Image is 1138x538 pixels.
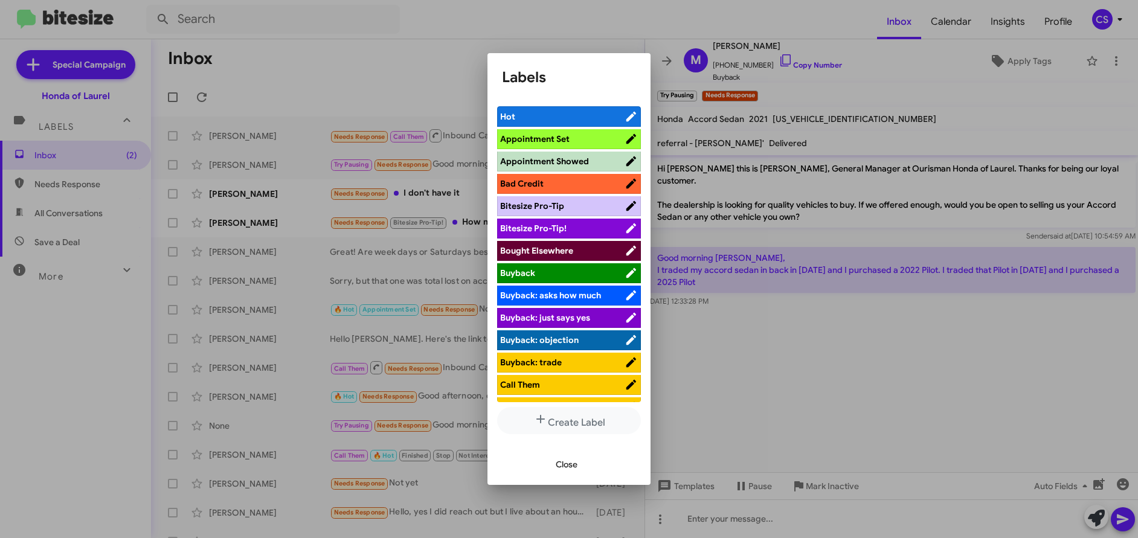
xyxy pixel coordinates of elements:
[500,111,515,122] span: Hot
[500,402,532,412] span: CLOWN
[500,379,540,390] span: Call Them
[500,178,544,189] span: Bad Credit
[546,453,587,475] button: Close
[500,245,573,256] span: Bought Elsewhere
[500,357,562,368] span: Buyback: trade
[556,453,577,475] span: Close
[500,200,564,211] span: Bitesize Pro-Tip
[497,407,641,434] button: Create Label
[500,312,590,323] span: Buyback: just says yes
[502,68,636,87] h1: Labels
[500,223,567,234] span: Bitesize Pro-Tip!
[500,133,570,144] span: Appointment Set
[500,335,579,345] span: Buyback: objection
[500,290,601,301] span: Buyback: asks how much
[500,267,535,278] span: Buyback
[500,156,589,167] span: Appointment Showed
